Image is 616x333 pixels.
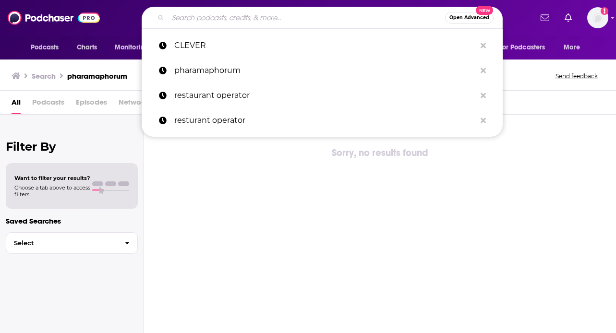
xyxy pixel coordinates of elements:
[499,41,545,54] span: For Podcasters
[449,15,489,20] span: Open Advanced
[537,10,553,26] a: Show notifications dropdown
[14,184,90,198] span: Choose a tab above to access filters.
[587,7,608,28] span: Logged in as redsetterpr
[587,7,608,28] button: Show profile menu
[142,7,503,29] div: Search podcasts, credits, & more...
[445,12,494,24] button: Open AdvancedNew
[77,41,97,54] span: Charts
[142,58,503,83] a: pharamaphorum
[557,38,592,57] button: open menu
[174,58,476,83] p: pharamaphorum
[6,240,117,246] span: Select
[476,6,493,15] span: New
[31,41,59,54] span: Podcasts
[24,38,72,57] button: open menu
[119,95,151,114] span: Networks
[12,95,21,114] a: All
[142,33,503,58] a: CLEVER
[8,9,100,27] img: Podchaser - Follow, Share and Rate Podcasts
[32,95,64,114] span: Podcasts
[14,175,90,181] span: Want to filter your results?
[587,7,608,28] img: User Profile
[174,33,476,58] p: CLEVER
[67,71,127,81] h3: pharamaphorum
[144,145,616,161] div: Sorry, no results found
[564,41,580,54] span: More
[493,38,559,57] button: open menu
[142,108,503,133] a: resturant operator
[561,10,576,26] a: Show notifications dropdown
[6,216,138,226] p: Saved Searches
[6,140,138,154] h2: Filter By
[174,83,476,108] p: restaurant operator
[6,232,138,254] button: Select
[553,72,601,80] button: Send feedback
[71,38,103,57] a: Charts
[76,95,107,114] span: Episodes
[32,71,56,81] h3: Search
[115,41,149,54] span: Monitoring
[168,10,445,25] input: Search podcasts, credits, & more...
[174,108,476,133] p: resturant operator
[142,83,503,108] a: restaurant operator
[601,7,608,15] svg: Add a profile image
[108,38,161,57] button: open menu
